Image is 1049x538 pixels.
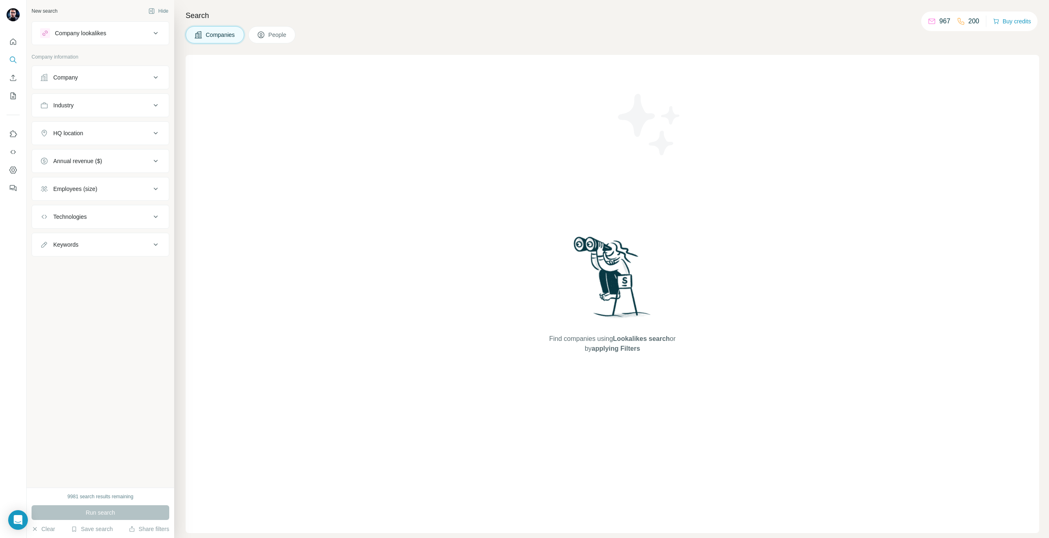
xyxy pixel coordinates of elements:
[32,207,169,227] button: Technologies
[570,234,655,326] img: Surfe Illustration - Woman searching with binoculars
[32,525,55,533] button: Clear
[32,7,57,15] div: New search
[268,31,287,39] span: People
[186,10,1039,21] h4: Search
[7,145,20,159] button: Use Surfe API
[206,31,236,39] span: Companies
[53,157,102,165] div: Annual revenue ($)
[993,16,1031,27] button: Buy credits
[7,181,20,195] button: Feedback
[613,88,686,161] img: Surfe Illustration - Stars
[7,70,20,85] button: Enrich CSV
[613,335,670,342] span: Lookalikes search
[32,95,169,115] button: Industry
[32,179,169,199] button: Employees (size)
[7,52,20,67] button: Search
[53,129,83,137] div: HQ location
[53,185,97,193] div: Employees (size)
[32,123,169,143] button: HQ location
[68,493,134,500] div: 9981 search results remaining
[939,16,950,26] p: 967
[53,241,78,249] div: Keywords
[547,334,678,354] span: Find companies using or by
[32,235,169,254] button: Keywords
[7,8,20,21] img: Avatar
[143,5,174,17] button: Hide
[32,53,169,61] p: Company information
[7,34,20,49] button: Quick start
[32,68,169,87] button: Company
[592,345,640,352] span: applying Filters
[53,213,87,221] div: Technologies
[53,101,74,109] div: Industry
[968,16,979,26] p: 200
[7,89,20,103] button: My lists
[55,29,106,37] div: Company lookalikes
[53,73,78,82] div: Company
[8,510,28,530] div: Open Intercom Messenger
[32,151,169,171] button: Annual revenue ($)
[7,163,20,177] button: Dashboard
[7,127,20,141] button: Use Surfe on LinkedIn
[71,525,113,533] button: Save search
[32,23,169,43] button: Company lookalikes
[129,525,169,533] button: Share filters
